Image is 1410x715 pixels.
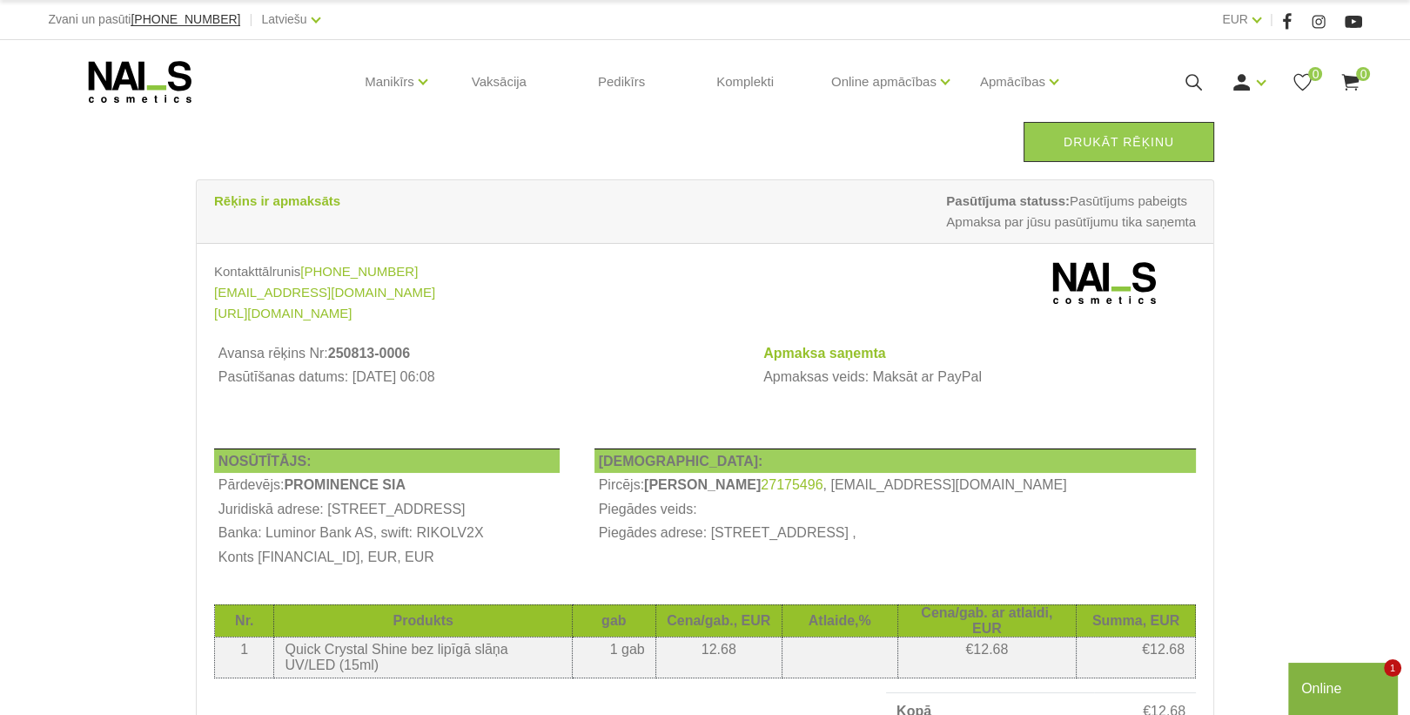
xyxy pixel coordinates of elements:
[300,261,418,282] a: [PHONE_NUMBER]
[215,604,274,637] th: Nr.
[980,47,1045,117] a: Apmācības
[946,191,1196,233] span: Pasūtījums pabeigts Apmaksa par jūsu pasūtījumu tika saņemta
[759,366,1196,390] td: Apmaksas veids: Maksāt ar PayPal
[782,604,897,637] th: Atlaide,%
[594,522,1196,546] td: Piegādes adrese: [STREET_ADDRESS] ,
[214,366,724,390] td: Pasūtīšanas datums: [DATE] 06:08
[214,473,560,497] td: Pārdevējs:
[584,40,659,124] a: Pedikīrs
[261,9,306,30] a: Latviešu
[274,604,572,637] th: Produkts
[761,477,822,493] a: 27175496
[214,303,352,324] a: [URL][DOMAIN_NAME]
[214,193,340,208] strong: Rēķins ir apmaksāts
[655,637,782,678] td: 12.68
[594,449,1196,473] th: [DEMOGRAPHIC_DATA]:
[49,9,241,30] div: Zvani un pasūti
[1339,71,1361,93] a: 0
[214,522,560,546] th: Banka: Luminor Bank AS, swift: RIKOLV2X
[214,389,724,414] td: Avansa rēķins izdrukāts: [DATE] 07:08:43
[897,637,1076,678] td: €12.68
[214,341,724,366] th: Avansa rēķins Nr:
[131,12,240,26] span: [PHONE_NUMBER]
[131,13,240,26] a: [PHONE_NUMBER]
[1288,659,1401,715] iframe: chat widget
[1292,71,1313,93] a: 0
[1270,9,1273,30] span: |
[897,604,1076,637] th: Cena/gab. ar atlaidi, EUR
[655,604,782,637] th: Cena/gab., EUR
[249,9,252,30] span: |
[1222,9,1248,30] a: EUR
[328,346,410,361] b: 250813-0006
[214,545,560,570] th: Konts [FINANCIAL_ID], EUR, EUR
[365,47,414,117] a: Manikīrs
[1024,122,1214,162] a: Drukāt rēķinu
[1308,67,1322,81] span: 0
[214,497,560,522] th: Juridiskā adrese: [STREET_ADDRESS]
[831,47,937,117] a: Online apmācības
[1077,637,1196,678] td: €12.68
[594,473,1196,497] td: Pircējs: , [EMAIL_ADDRESS][DOMAIN_NAME]
[763,346,886,361] strong: Apmaksa saņemta
[702,40,788,124] a: Komplekti
[214,261,692,282] div: Kontakttālrunis
[458,40,540,124] a: Vaksācija
[214,449,560,473] th: NOSŪTĪTĀJS:
[594,497,1196,522] td: Piegādes veids:
[1356,67,1370,81] span: 0
[946,193,1070,208] strong: Pasūtījuma statuss:
[644,477,761,492] b: [PERSON_NAME]
[572,604,655,637] th: gab
[274,637,572,678] td: Quick Crystal Shine bez lipīgā slāņa UV/LED (15ml)
[572,637,655,678] td: 1 gab
[215,637,274,678] td: 1
[1077,604,1196,637] th: Summa, EUR
[214,282,435,303] a: [EMAIL_ADDRESS][DOMAIN_NAME]
[284,477,406,492] b: PROMINENCE SIA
